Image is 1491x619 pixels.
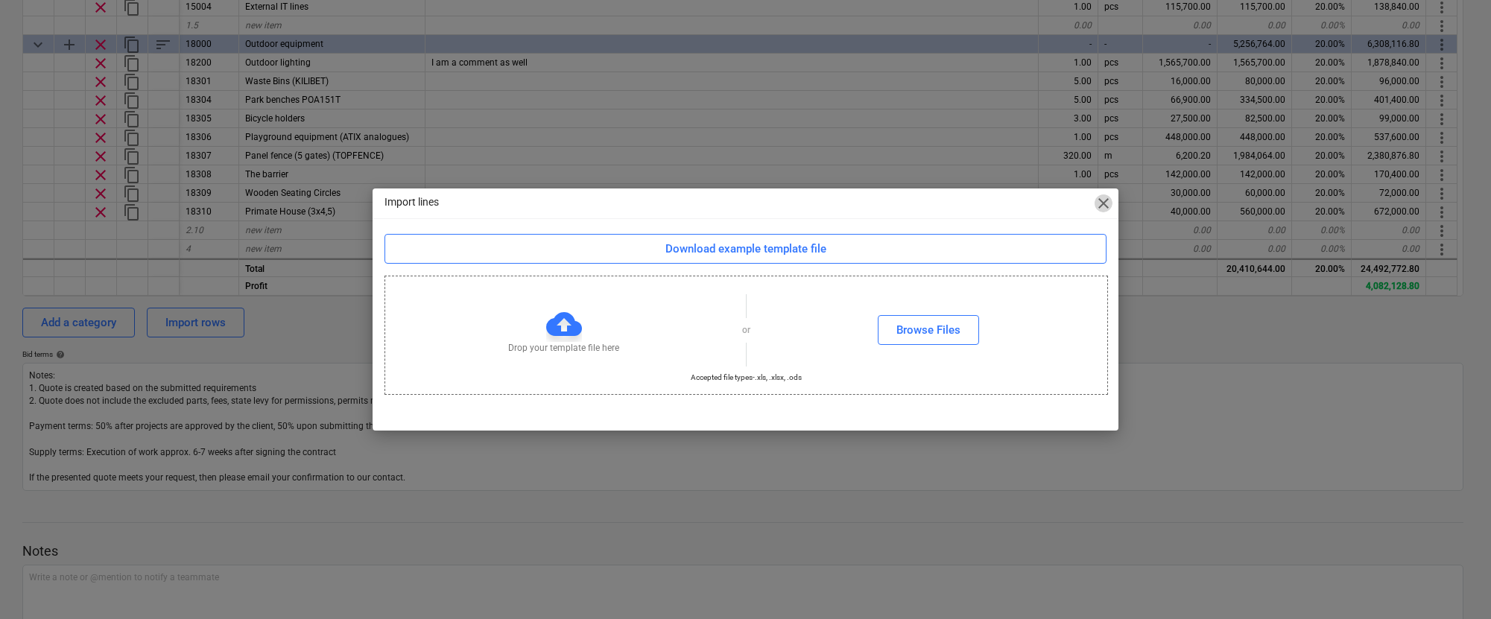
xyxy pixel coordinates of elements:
[1416,547,1491,619] iframe: Chat Widget
[1095,194,1112,212] span: close
[878,315,979,345] button: Browse Files
[691,372,802,382] p: Accepted file types - .xls, .xlsx, .ods
[896,320,960,340] div: Browse Files
[384,276,1108,395] div: Drop your template file hereorBrowse FilesAccepted file types-.xls, .xlsx, .ods
[384,234,1107,264] button: Download example template file
[508,342,619,355] p: Drop your template file here
[742,324,750,337] p: or
[1416,547,1491,619] div: Pokalbio valdiklis
[384,194,439,210] p: Import lines
[665,239,826,258] div: Download example template file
